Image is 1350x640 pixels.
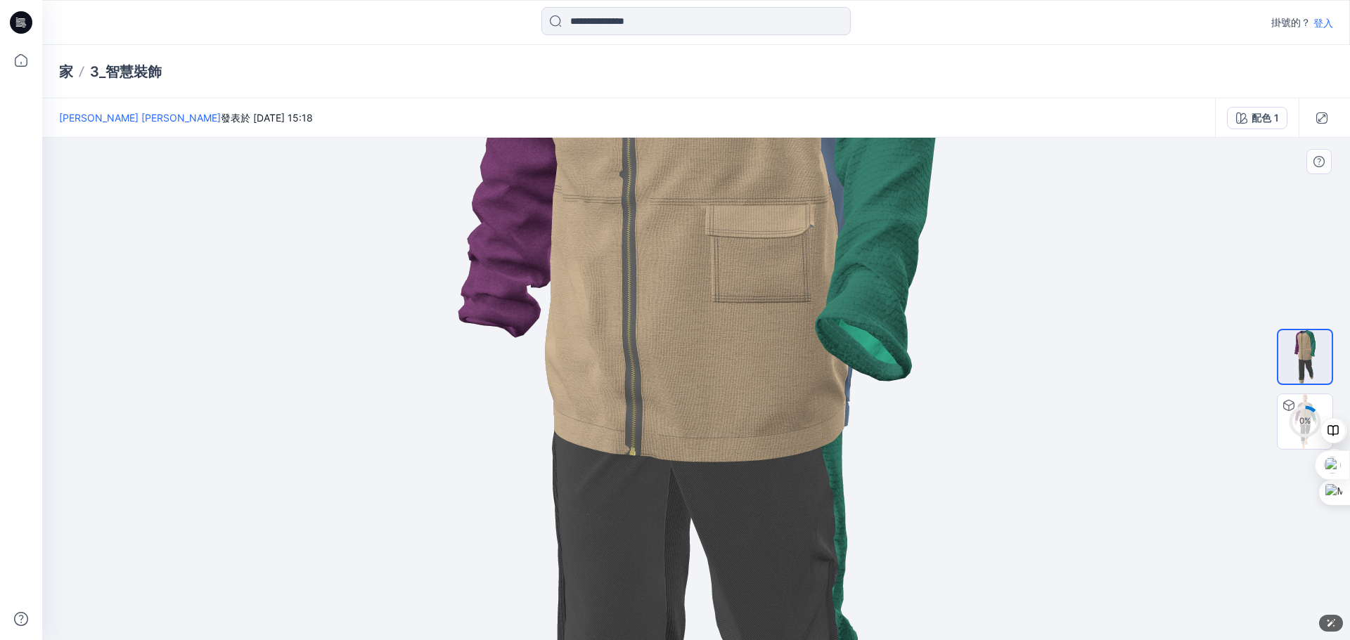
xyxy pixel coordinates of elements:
font: 0 [1299,416,1304,426]
font: 家 [59,63,73,80]
a: 家 [59,62,73,81]
font: 掛號的？ [1271,16,1311,28]
font: 登入 [1313,17,1333,29]
a: [PERSON_NAME] [PERSON_NAME] [59,112,221,124]
button: 配色 1 [1227,107,1287,129]
font: 3_智慧裝飾 [90,63,162,80]
img: 3_Smart Trims 配色 1 [1278,394,1332,449]
font: 配色 1 [1252,112,1278,124]
font: 發表於 [DATE] 15:18 [221,112,313,124]
img: 配色封面 [1278,330,1332,384]
font: % [1304,416,1311,426]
